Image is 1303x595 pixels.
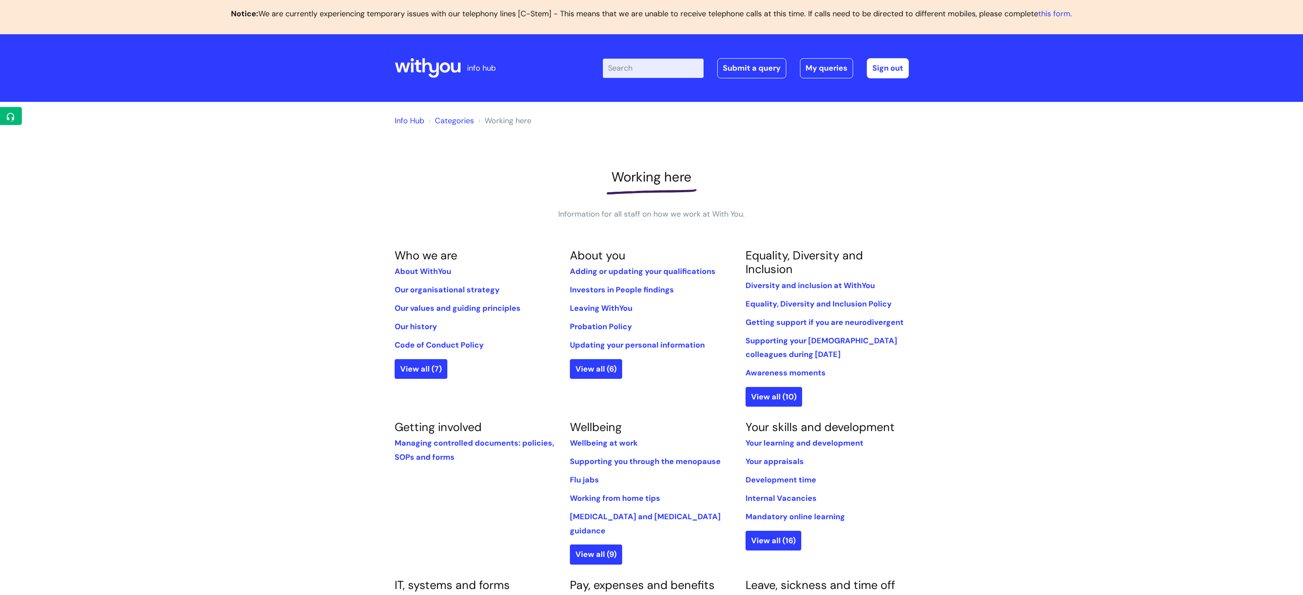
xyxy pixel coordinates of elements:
[395,169,909,185] h1: Working here
[746,317,904,327] a: Getting support if you are neurodivergent
[746,248,863,277] a: Equality, Diversity and Inclusion
[603,59,704,77] input: Search
[570,248,625,263] a: About you
[746,475,816,485] a: Development time
[570,475,599,485] a: Flu jabs
[426,114,474,128] li: Solution home
[467,61,496,75] p: info hub
[746,438,863,448] a: Your learning and development
[746,419,895,434] a: Your skills and development
[395,116,424,126] a: Info Hub
[570,266,716,277] a: Adding or updating your qualifications
[476,114,531,128] li: Working here
[395,248,457,263] a: Who we are
[395,577,510,592] a: IT, systems and forms
[746,387,802,407] a: View all (10)
[717,58,786,78] a: Submit a query
[395,419,482,434] a: Getting involved
[746,493,817,503] a: Internal Vacancies
[395,438,554,462] a: Managing controlled documents: policies, SOPs and forms
[570,577,715,592] a: Pay, expenses and benefits
[746,577,895,592] a: Leave, sickness and time off
[746,299,892,309] a: Equality, Diversity and Inclusion Policy
[395,359,447,379] a: View all (7)
[395,340,484,350] a: Code of Conduct Policy
[867,58,909,78] a: Sign out
[523,207,780,221] p: Information for all staff on how we work at With You.
[570,340,705,350] a: Updating your personal information
[570,438,638,448] a: Wellbeing at work
[435,116,474,126] a: Categories
[746,512,845,522] a: Mandatory online learning
[603,58,909,78] div: | -
[395,285,500,295] a: Our organisational strategy
[570,321,632,332] a: Probation Policy
[7,7,1296,21] p: We are currently experiencing temporary issues with our telephony lines [C-Stem] - This means tha...
[570,493,660,503] a: Working from home tips
[570,359,622,379] a: View all (6)
[746,531,801,550] a: View all (16)
[800,58,853,78] a: My queries
[746,456,804,467] a: Your appraisals
[746,336,897,360] a: Supporting your [DEMOGRAPHIC_DATA] colleagues during [DATE]
[570,512,721,535] a: [MEDICAL_DATA] and [MEDICAL_DATA] guidance
[395,321,437,332] a: Our history
[746,280,875,291] a: Diversity and inclusion at WithYou
[231,9,258,19] b: Notice:
[395,303,521,313] a: Our values and guiding principles
[570,303,632,313] a: Leaving WithYou
[746,368,826,378] a: Awareness moments
[570,419,622,434] a: Wellbeing
[395,266,451,277] a: About WithYou
[570,285,674,295] a: Investors in People findings
[570,456,721,467] a: Supporting you through the menopause
[570,544,622,564] a: View all (9)
[1038,9,1072,19] a: this form.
